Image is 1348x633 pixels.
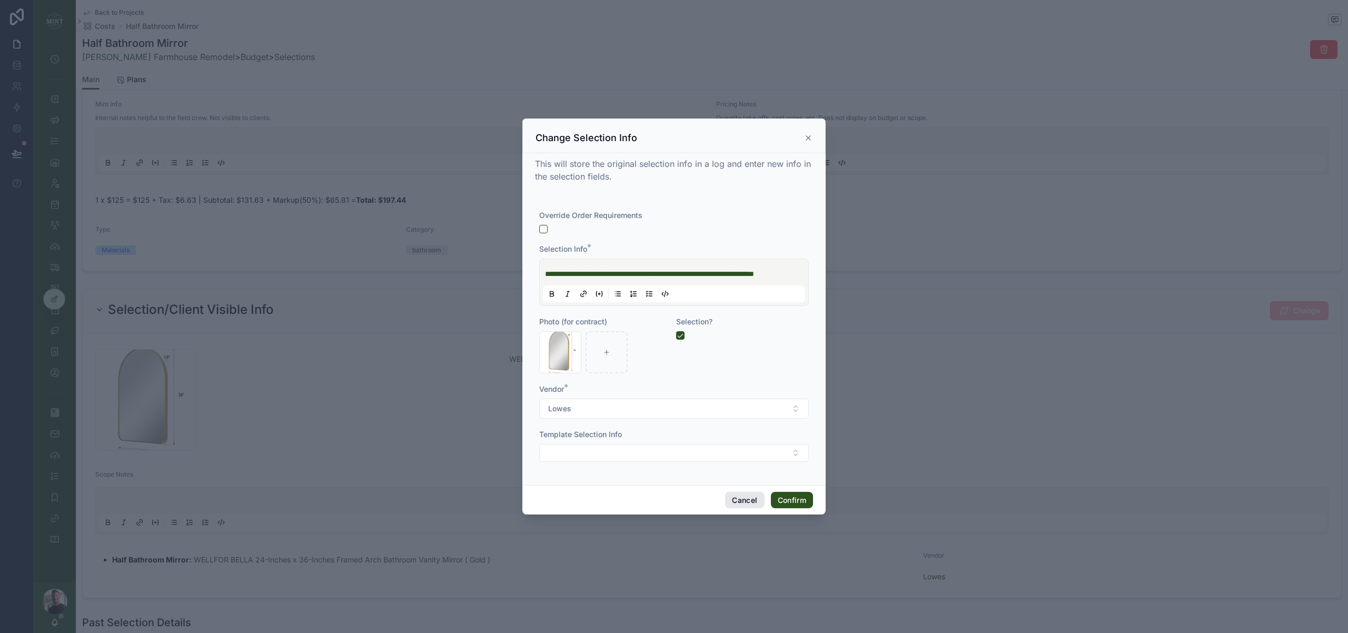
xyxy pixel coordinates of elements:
[725,492,764,509] button: Cancel
[771,492,813,509] button: Confirm
[539,244,587,253] span: Selection Info
[548,403,571,414] span: Lowes
[539,444,809,462] button: Select Button
[539,430,622,439] span: Template Selection Info
[535,159,811,182] span: This will store the original selection info in a log and enter new info in the selection fields.
[539,317,607,326] span: Photo (for contract)
[539,399,809,419] button: Select Button
[676,317,712,326] span: Selection?
[539,384,564,393] span: Vendor
[536,132,637,144] h3: Change Selection Info
[539,211,642,220] span: Override Order Requirements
